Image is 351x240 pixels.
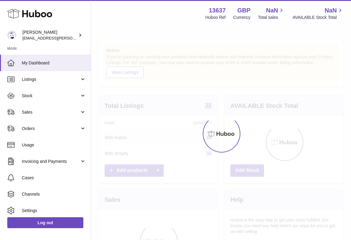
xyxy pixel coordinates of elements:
[22,126,80,132] span: Orders
[22,93,80,99] span: Stock
[22,175,86,181] span: Cases
[233,15,251,20] div: Currency
[7,217,83,228] a: Log out
[7,31,16,40] img: jonny@ledda.co
[258,6,285,20] a: NaN Total sales
[209,6,226,15] strong: 13637
[22,36,122,40] span: [EMAIL_ADDRESS][PERSON_NAME][DOMAIN_NAME]
[22,159,80,164] span: Invoicing and Payments
[22,191,86,197] span: Channels
[22,77,80,82] span: Listings
[22,142,86,148] span: Usage
[258,15,285,20] span: Total sales
[22,60,86,66] span: My Dashboard
[325,6,337,15] span: NaN
[22,109,80,115] span: Sales
[22,29,77,41] div: [PERSON_NAME]
[237,6,250,15] strong: GBP
[292,6,344,20] a: NaN AVAILABLE Stock Total
[22,208,86,214] span: Settings
[266,6,278,15] span: NaN
[206,15,226,20] div: Huboo Ref
[292,15,344,20] span: AVAILABLE Stock Total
